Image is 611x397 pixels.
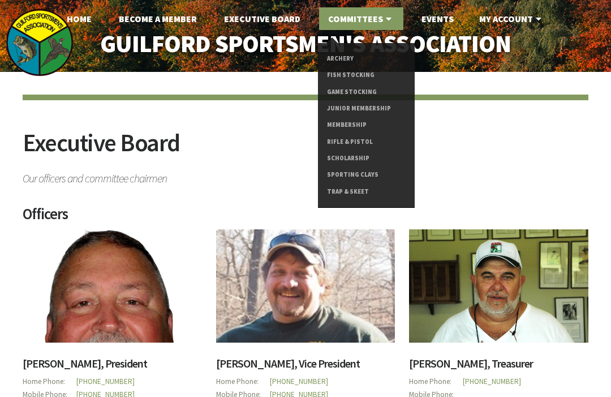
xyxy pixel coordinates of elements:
[23,375,76,388] span: Home Phone
[110,7,206,30] a: Become A Member
[327,134,406,150] a: Rifle & Pistol
[79,23,532,65] a: Guilford Sportsmen's Association
[76,377,135,386] a: [PHONE_NUMBER]
[216,358,395,375] h3: [PERSON_NAME], Vice President
[216,375,270,388] span: Home Phone
[327,50,406,67] a: Archery
[412,7,463,30] a: Events
[409,375,463,388] span: Home Phone
[319,7,403,30] a: Committees
[58,7,101,30] a: Home
[327,84,406,100] a: Game Stocking
[327,67,406,83] a: Fish Stocking
[327,117,406,133] a: Membership
[215,7,309,30] a: Executive Board
[409,358,588,375] h3: [PERSON_NAME], Treasurer
[327,167,406,183] a: Sporting Clays
[270,377,328,386] a: [PHONE_NUMBER]
[463,377,521,386] a: [PHONE_NUMBER]
[327,183,406,200] a: Trap & Skeet
[327,100,406,117] a: Junior Membership
[23,130,588,167] h2: Executive Board
[23,207,588,229] h2: Officers
[327,150,406,167] a: Scholarship
[23,358,202,375] h3: [PERSON_NAME], President
[6,8,74,76] img: logo_sm.png
[470,7,553,30] a: My Account
[23,167,588,184] span: Our officers and committee chairmen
